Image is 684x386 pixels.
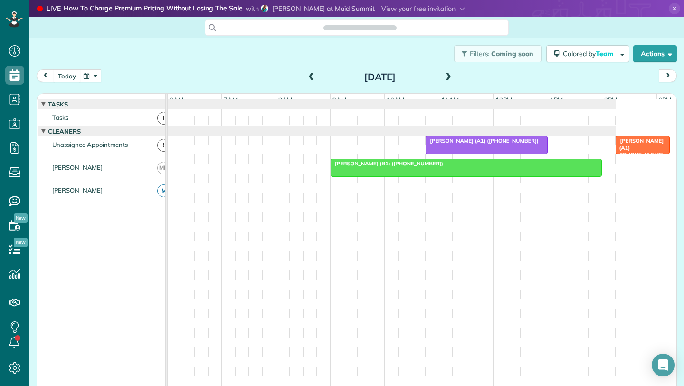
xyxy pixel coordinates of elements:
[157,112,170,125] span: T
[246,4,259,13] span: with
[50,186,105,194] span: [PERSON_NAME]
[615,137,664,164] span: [PERSON_NAME] (A1) ([PHONE_NUMBER])
[331,96,348,104] span: 9am
[261,5,268,12] img: debbie-sardone-2fdb8baf8bf9b966c4afe4022d95edca04a15f6fa89c0b1664110d9635919661.jpg
[46,100,70,108] span: Tasks
[548,96,565,104] span: 1pm
[222,96,239,104] span: 7am
[157,139,170,152] span: !
[491,49,534,58] span: Coming soon
[596,49,615,58] span: Team
[50,164,105,171] span: [PERSON_NAME]
[14,238,28,247] span: New
[659,69,677,82] button: next
[276,96,294,104] span: 8am
[330,160,444,167] span: [PERSON_NAME] (B1) ([PHONE_NUMBER])
[168,96,185,104] span: 6am
[50,141,130,148] span: Unassigned Appointments
[333,23,387,32] span: Search ZenMaid…
[652,354,674,376] div: Open Intercom Messenger
[14,213,28,223] span: New
[657,96,674,104] span: 3pm
[157,184,170,197] span: M
[633,45,677,62] button: Actions
[37,69,55,82] button: prev
[494,96,514,104] span: 12pm
[470,49,490,58] span: Filters:
[439,96,461,104] span: 11am
[563,49,617,58] span: Colored by
[546,45,629,62] button: Colored byTeam
[272,4,375,13] span: [PERSON_NAME] at Maid Summit
[46,127,83,135] span: Cleaners
[321,72,439,82] h2: [DATE]
[385,96,406,104] span: 10am
[157,162,170,174] span: MH
[54,69,80,82] button: today
[602,96,619,104] span: 2pm
[425,137,539,144] span: [PERSON_NAME] (A1) ([PHONE_NUMBER])
[50,114,70,121] span: Tasks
